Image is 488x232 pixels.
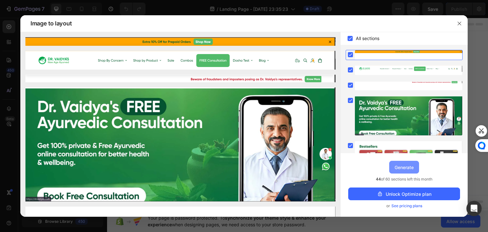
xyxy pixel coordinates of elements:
div: Open Intercom Messenger [466,201,482,216]
div: or [348,203,460,209]
div: Generate [395,164,414,171]
span: All sections [356,35,379,42]
span: of 60 sections left this month [376,176,432,182]
button: Unlock Optimize plan [348,188,460,200]
button: Generate [389,161,419,174]
button: Add elements [192,111,237,124]
span: Image to layout [30,20,71,27]
div: Start with Generating from URL or image [148,147,234,152]
span: 44 [376,177,381,181]
div: Unlock Optimize plan [377,191,431,197]
button: Add sections [145,111,188,124]
span: See pricing plans [391,203,422,209]
div: Start with Sections from sidebar [152,98,229,106]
